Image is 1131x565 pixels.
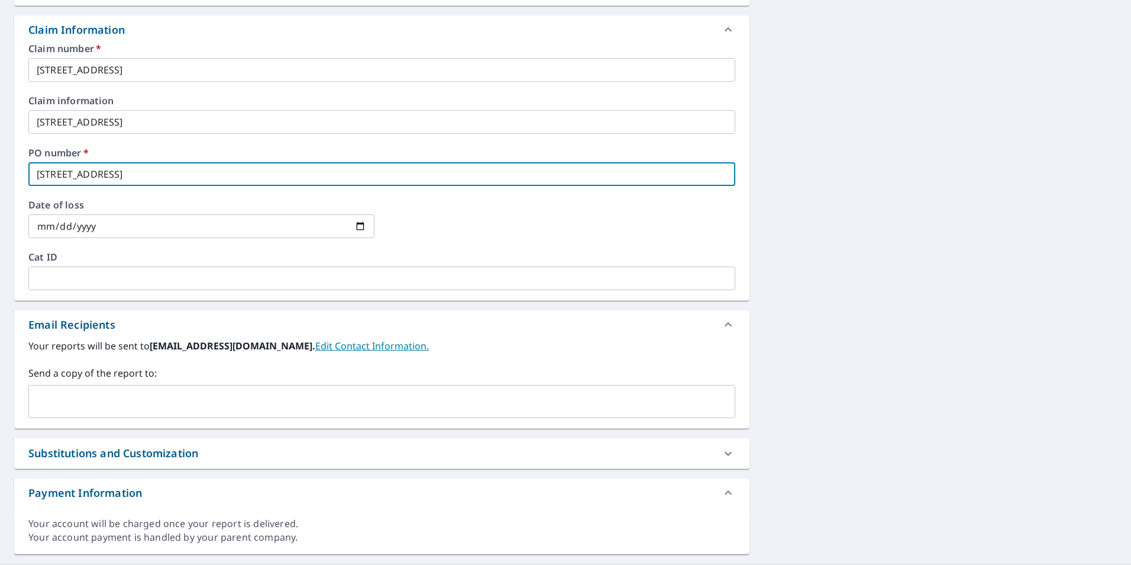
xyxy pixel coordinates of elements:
[28,317,115,333] div: Email Recipients
[28,22,125,38] div: Claim Information
[150,339,315,352] b: [EMAIL_ADDRESS][DOMAIN_NAME].
[28,445,198,461] div: Substitutions and Customization
[14,479,749,507] div: Payment Information
[28,96,735,105] label: Claim information
[14,15,749,44] div: Claim Information
[28,517,735,531] div: Your account will be charged once your report is delivered.
[28,366,735,380] label: Send a copy of the report to:
[28,531,735,544] div: Your account payment is handled by your parent company.
[14,438,749,468] div: Substitutions and Customization
[28,200,374,210] label: Date of loss
[14,310,749,339] div: Email Recipients
[28,252,735,262] label: Cat ID
[28,339,735,353] label: Your reports will be sent to
[28,44,735,53] label: Claim number
[315,339,429,352] a: EditContactInfo
[28,148,735,158] label: PO number
[28,485,142,501] div: Payment Information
